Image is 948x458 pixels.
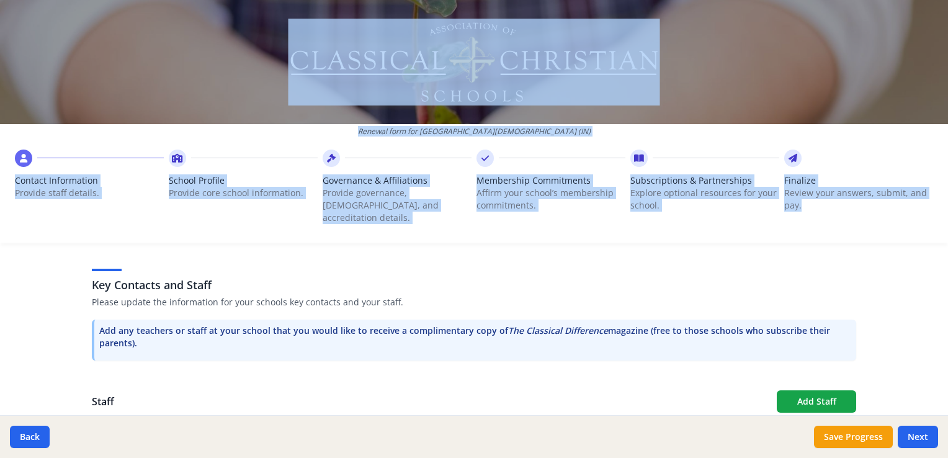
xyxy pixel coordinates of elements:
h3: Key Contacts and Staff [92,276,856,294]
p: Provide staff details. [15,187,164,199]
p: Add any teachers or staff at your school that you would like to receive a complimentary copy of m... [99,325,851,349]
i: The Classical Difference [508,325,608,336]
button: Save Progress [814,426,893,448]
span: Finalize [784,174,933,187]
button: Back [10,426,50,448]
h1: Staff [92,394,767,409]
span: Contact Information [15,174,164,187]
p: Please update the information for your schools key contacts and your staff. [92,296,856,308]
p: Review your answers, submit, and pay. [784,187,933,212]
span: School Profile [169,174,318,187]
button: Add Staff [777,390,856,413]
img: Logo [288,19,660,106]
p: Explore optional resources for your school. [630,187,779,212]
span: Membership Commitments [476,174,625,187]
span: Subscriptions & Partnerships [630,174,779,187]
p: Affirm your school’s membership commitments. [476,187,625,212]
p: Provide core school information. [169,187,318,199]
p: Provide governance, [DEMOGRAPHIC_DATA], and accreditation details. [323,187,472,224]
button: Next [898,426,938,448]
span: Governance & Affiliations [323,174,472,187]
